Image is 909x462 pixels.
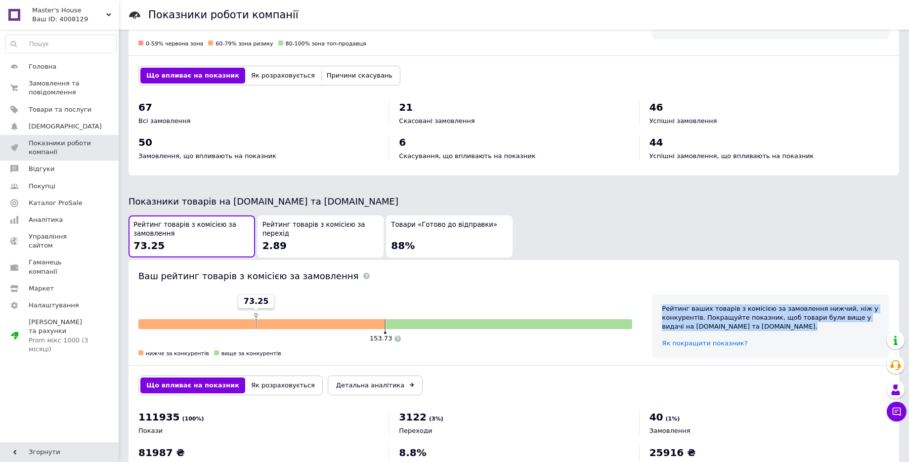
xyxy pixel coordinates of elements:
span: Покупці [29,182,55,191]
span: 60-79% зона ризику [216,41,273,47]
span: Ваш рейтинг товарів з комісією за замовлення [138,271,358,281]
span: Показники товарів на [DOMAIN_NAME] та [DOMAIN_NAME] [129,196,398,207]
span: Показники роботи компанії [29,139,91,157]
h1: Показники роботи компанії [148,9,299,21]
span: 50 [138,136,152,148]
span: вище за конкурентів [221,350,281,357]
span: 0-59% червона зона [146,41,203,47]
span: Аналітика [29,215,63,224]
div: Рейтинг ваших товарів з комісією за замовлення нижчий, ніж у конкурентів. Покращуйте показник, що... [662,304,879,332]
span: 73.25 [133,240,165,252]
span: (1%) [666,416,680,422]
span: Рейтинг товарів з комісією за замовлення [133,220,250,239]
span: Відгуки [29,165,54,173]
span: Управління сайтом [29,232,91,250]
span: [DEMOGRAPHIC_DATA] [29,122,102,131]
span: 3122 [399,411,427,423]
span: Успішні замовлення [649,117,717,125]
span: Скасування, що впливають на показник [399,152,535,160]
a: Як покращити показник? [662,339,747,347]
button: Як розраховується [245,68,321,84]
span: Товари «Готово до відправки» [391,220,497,230]
span: 80-100% зона топ-продавця [286,41,366,47]
span: 88% [391,240,415,252]
span: Товари та послуги [29,105,91,114]
span: Переходи [399,427,432,434]
span: нижче за конкурентів [146,350,209,357]
button: Рейтинг товарів з комісією за перехід2.89 [258,215,384,257]
span: 40 [649,411,663,423]
span: 81987 ₴ [138,447,185,459]
button: Товари «Готово до відправки»88% [386,215,513,257]
button: Що впливає на показник [140,378,245,393]
span: Каталог ProSale [29,199,82,208]
span: 6 [399,136,406,148]
button: Чат з покупцем [887,402,907,421]
span: Покази [138,427,163,434]
span: Всі замовлення [138,117,190,125]
div: Ваш ID: 4008129 [32,15,119,24]
span: 67 [138,101,152,113]
span: Master's House [32,6,106,15]
button: Рейтинг товарів з комісією за замовлення73.25 [129,215,255,257]
span: (100%) [182,416,204,422]
button: Що впливає на показник [140,68,245,84]
input: Пошук [5,35,116,53]
span: 44 [649,136,663,148]
span: Скасовані замовлення [399,117,475,125]
span: Головна [29,62,56,71]
span: [PERSON_NAME] та рахунки [29,318,91,354]
span: Маркет [29,284,54,293]
span: 2.89 [262,240,287,252]
div: Prom мікс 1000 (3 місяці) [29,336,91,354]
a: Детальна аналітика [328,376,423,395]
button: Причини скасувань [321,68,398,84]
span: Замовлення, що впливають на показник [138,152,276,160]
span: 46 [649,101,663,113]
span: 73.25 [244,296,269,307]
span: 111935 [138,411,180,423]
button: Як розраховується [245,378,321,393]
span: Замовлення [649,427,691,434]
span: 153.73 [370,335,392,342]
span: Успішні замовлення, що впливають на показник [649,152,814,160]
span: 25916 ₴ [649,447,696,459]
span: 8.8% [399,447,426,459]
span: Замовлення та повідомлення [29,79,91,97]
span: Гаманець компанії [29,258,91,276]
span: (3%) [429,416,443,422]
span: Рейтинг товарів з комісією за перехід [262,220,379,239]
span: Налаштування [29,301,79,310]
span: 21 [399,101,413,113]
